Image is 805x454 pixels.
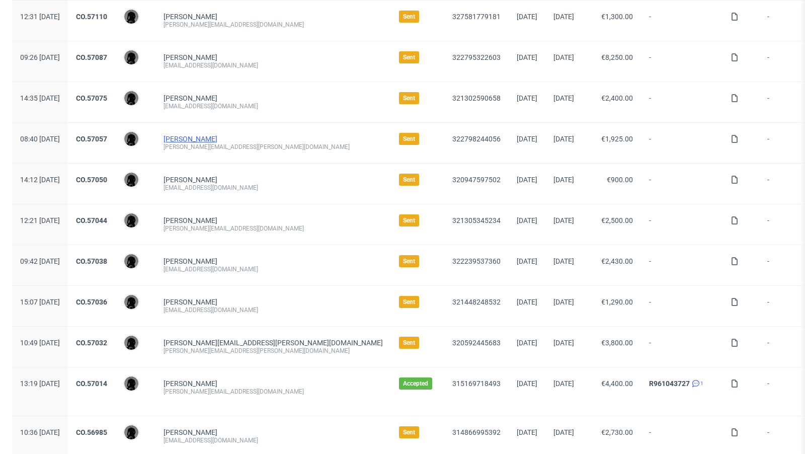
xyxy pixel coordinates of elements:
[403,216,415,224] span: Sent
[767,257,805,273] span: -
[517,380,537,388] span: [DATE]
[601,13,633,21] span: €1,300.00
[553,53,574,61] span: [DATE]
[124,376,138,391] img: Dawid Urbanowicz
[649,257,714,273] span: -
[601,94,633,102] span: €2,400.00
[517,257,537,265] span: [DATE]
[164,21,383,29] div: [PERSON_NAME][EMAIL_ADDRESS][DOMAIN_NAME]
[124,50,138,64] img: Dawid Urbanowicz
[164,53,217,61] a: [PERSON_NAME]
[124,425,138,439] img: Dawid Urbanowicz
[767,380,805,404] span: -
[649,428,714,444] span: -
[452,53,501,61] a: 322795322603
[164,388,383,396] div: [PERSON_NAME][EMAIL_ADDRESS][DOMAIN_NAME]
[767,94,805,110] span: -
[76,135,107,143] a: CO.57057
[649,298,714,314] span: -
[452,176,501,184] a: 320947597502
[452,257,501,265] a: 322239537360
[690,380,703,388] a: 1
[553,94,574,102] span: [DATE]
[164,380,217,388] a: [PERSON_NAME]
[403,13,415,21] span: Sent
[452,428,501,436] a: 314866995392
[76,428,107,436] a: CO.56985
[553,257,574,265] span: [DATE]
[164,184,383,192] div: [EMAIL_ADDRESS][DOMAIN_NAME]
[20,135,60,143] span: 08:40 [DATE]
[76,216,107,224] a: CO.57044
[517,339,537,347] span: [DATE]
[164,143,383,151] div: [PERSON_NAME][EMAIL_ADDRESS][PERSON_NAME][DOMAIN_NAME]
[76,339,107,347] a: CO.57032
[124,10,138,24] img: Dawid Urbanowicz
[553,135,574,143] span: [DATE]
[124,336,138,350] img: Dawid Urbanowicz
[20,216,60,224] span: 12:21 [DATE]
[164,94,217,102] a: [PERSON_NAME]
[767,53,805,69] span: -
[124,213,138,228] img: Dawid Urbanowicz
[164,428,217,436] a: [PERSON_NAME]
[553,339,574,347] span: [DATE]
[517,428,537,436] span: [DATE]
[20,94,60,102] span: 14:35 [DATE]
[20,176,60,184] span: 14:12 [DATE]
[601,257,633,265] span: €2,430.00
[517,216,537,224] span: [DATE]
[403,339,415,347] span: Sent
[649,339,714,355] span: -
[164,298,217,306] a: [PERSON_NAME]
[164,436,383,444] div: [EMAIL_ADDRESS][DOMAIN_NAME]
[517,53,537,61] span: [DATE]
[649,94,714,110] span: -
[76,298,107,306] a: CO.57036
[403,176,415,184] span: Sent
[452,339,501,347] a: 320592445683
[20,428,60,436] span: 10:36 [DATE]
[607,176,633,184] span: €900.00
[164,257,217,265] a: [PERSON_NAME]
[76,257,107,265] a: CO.57038
[76,380,107,388] a: CO.57014
[164,135,217,143] a: [PERSON_NAME]
[517,135,537,143] span: [DATE]
[124,295,138,309] img: Dawid Urbanowicz
[601,135,633,143] span: €1,925.00
[649,176,714,192] span: -
[164,306,383,314] div: [EMAIL_ADDRESS][DOMAIN_NAME]
[452,216,501,224] a: 321305345234
[164,102,383,110] div: [EMAIL_ADDRESS][DOMAIN_NAME]
[403,135,415,143] span: Sent
[20,298,60,306] span: 15:07 [DATE]
[164,13,217,21] a: [PERSON_NAME]
[20,53,60,61] span: 09:26 [DATE]
[601,298,633,306] span: €1,290.00
[767,298,805,314] span: -
[20,13,60,21] span: 12:31 [DATE]
[767,176,805,192] span: -
[164,176,217,184] a: [PERSON_NAME]
[517,176,537,184] span: [DATE]
[403,53,415,61] span: Sent
[164,216,217,224] a: [PERSON_NAME]
[403,298,415,306] span: Sent
[649,13,714,29] span: -
[403,257,415,265] span: Sent
[124,91,138,105] img: Dawid Urbanowicz
[767,216,805,233] span: -
[767,339,805,355] span: -
[403,380,428,388] span: Accepted
[164,224,383,233] div: [PERSON_NAME][EMAIL_ADDRESS][DOMAIN_NAME]
[601,53,633,61] span: €8,250.00
[517,94,537,102] span: [DATE]
[553,380,574,388] span: [DATE]
[700,380,703,388] span: 1
[76,176,107,184] a: CO.57050
[553,176,574,184] span: [DATE]
[452,94,501,102] a: 321302590658
[601,380,633,388] span: €4,400.00
[767,135,805,151] span: -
